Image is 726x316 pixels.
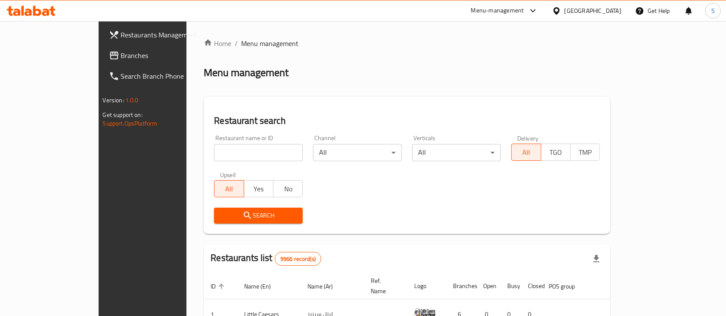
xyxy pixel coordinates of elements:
span: Restaurants Management [121,30,213,40]
li: / [235,38,238,49]
h2: Restaurants list [211,252,321,266]
a: Support.OpsPlatform [103,118,158,129]
span: Yes [248,183,270,195]
button: Yes [244,180,273,197]
nav: breadcrumb [204,38,610,49]
div: All [412,144,501,161]
span: Search Branch Phone [121,71,213,81]
div: Menu-management [471,6,524,16]
div: Export file [586,249,607,269]
th: Busy [500,273,521,299]
span: 1.0.0 [125,95,139,106]
span: Get support on: [103,109,143,120]
div: Total records count [275,252,321,266]
span: Menu management [241,38,298,49]
th: Branches [446,273,476,299]
h2: Restaurant search [214,114,600,127]
button: All [214,180,244,197]
button: TGO [541,144,571,161]
span: Search [221,210,296,221]
label: Delivery [517,135,539,141]
h2: Menu management [204,66,289,80]
span: Name (En) [244,281,282,291]
span: POS group [549,281,586,291]
div: [GEOGRAPHIC_DATA] [565,6,621,15]
button: No [273,180,303,197]
span: TGO [545,146,567,159]
a: Branches [102,45,220,66]
span: TMP [574,146,596,159]
th: Logo [407,273,446,299]
span: ID [211,281,227,291]
input: Search for restaurant name or ID.. [214,144,303,161]
span: Name (Ar) [307,281,344,291]
span: All [515,146,537,159]
span: 9966 record(s) [275,255,321,263]
div: All [313,144,402,161]
span: S [711,6,715,15]
span: No [277,183,299,195]
span: All [218,183,240,195]
button: Search [214,208,303,224]
a: Search Branch Phone [102,66,220,86]
button: TMP [570,144,600,161]
a: Restaurants Management [102,25,220,45]
th: Open [476,273,500,299]
th: Closed [521,273,542,299]
span: Ref. Name [371,276,397,296]
span: Branches [121,50,213,61]
label: Upsell [220,172,236,178]
button: All [511,144,541,161]
span: Version: [103,95,124,106]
